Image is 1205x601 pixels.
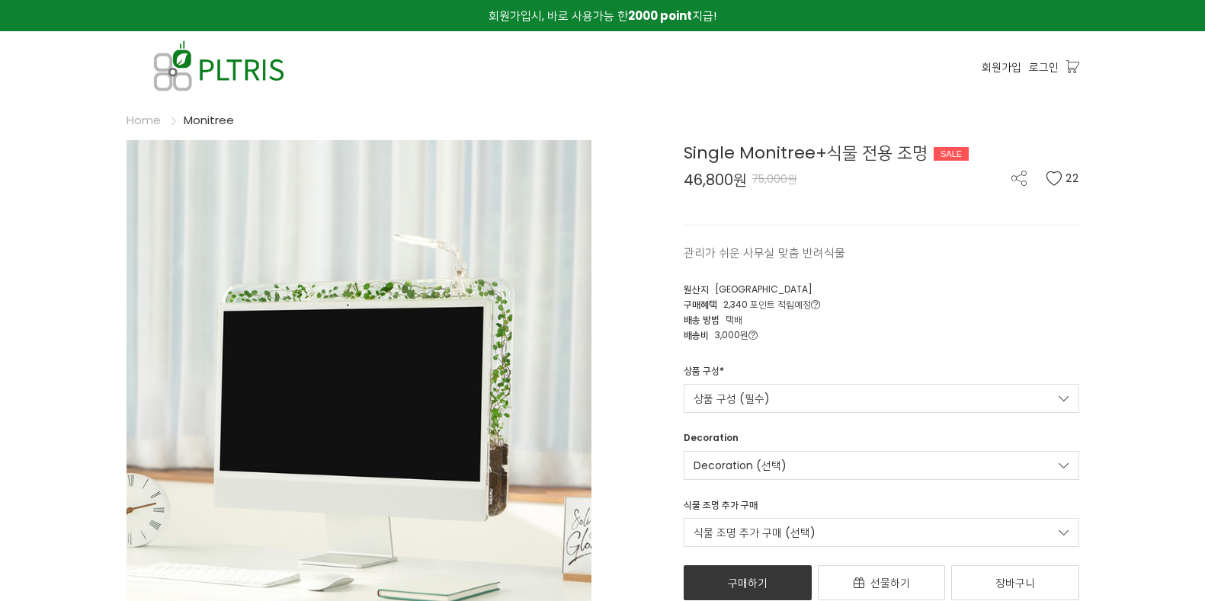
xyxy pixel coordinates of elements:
a: 상품 구성 (필수) [684,384,1079,413]
div: SALE [934,147,969,161]
a: 로그인 [1029,59,1059,75]
button: 22 [1046,171,1079,186]
a: 구매하기 [684,565,812,600]
div: 식물 조명 추가 구매 [684,498,758,518]
a: Decoration (선택) [684,451,1079,480]
span: 75,000원 [752,171,797,187]
a: Monitree [184,112,234,128]
div: 상품 구성 [684,364,724,384]
span: 원산지 [684,283,709,296]
a: Home [127,112,161,128]
a: 선물하기 [818,565,946,600]
span: 배송비 [684,328,709,341]
div: Single Monitree+식물 전용 조명 [684,140,1079,165]
strong: 2000 point [628,8,692,24]
span: 구매혜택 [684,298,717,311]
span: 선물하기 [870,575,910,590]
span: 배송 방법 [684,313,719,326]
span: 22 [1066,171,1079,186]
span: 2,340 포인트 적립예정 [723,298,820,311]
a: 식물 조명 추가 구매 (선택) [684,518,1079,547]
a: 장바구니 [951,565,1079,600]
a: 회원가입 [982,59,1021,75]
p: 관리가 쉬운 사무실 맞춤 반려식물 [684,244,1079,262]
span: [GEOGRAPHIC_DATA] [715,283,812,296]
span: 3,000원 [715,328,758,341]
span: 택배 [726,313,742,326]
span: 회원가입시, 바로 사용가능 한 지급! [489,8,716,24]
div: Decoration [684,431,739,451]
span: 46,800원 [684,172,747,187]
